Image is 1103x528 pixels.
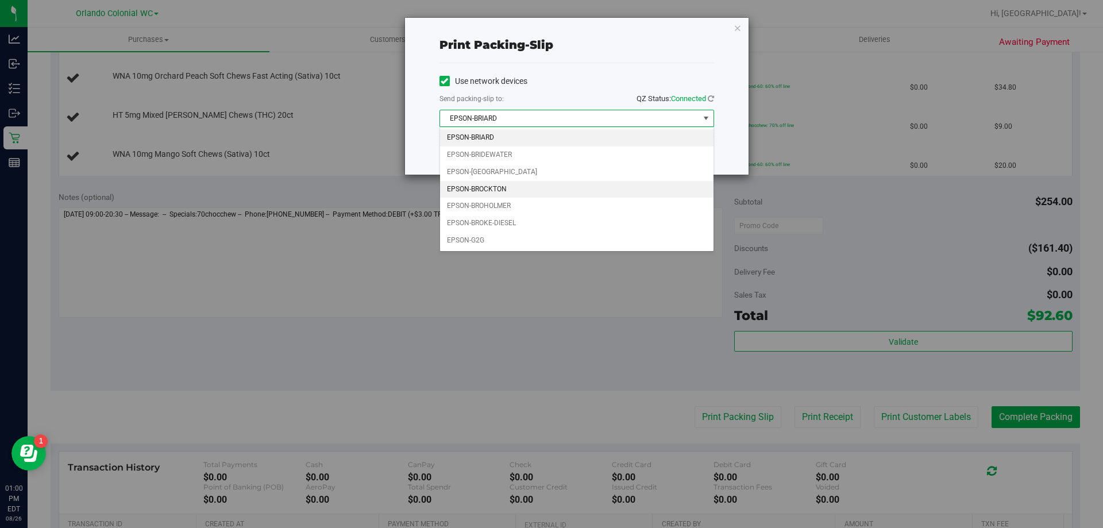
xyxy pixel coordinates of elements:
label: Use network devices [439,75,527,87]
li: EPSON-BRIDEWATER [440,147,714,164]
li: EPSON-G2G [440,232,714,249]
span: Connected [671,94,706,103]
span: QZ Status: [637,94,714,103]
li: EPSON-BROCKTON [440,181,714,198]
span: select [699,110,713,126]
span: Print packing-slip [439,38,553,52]
iframe: Resource center unread badge [34,434,48,448]
label: Send packing-slip to: [439,94,504,104]
span: EPSON-BRIARD [440,110,699,126]
li: EPSON-BROHOLMER [440,198,714,215]
li: EPSON-BRIARD [440,129,714,147]
li: EPSON-BROKE-DIESEL [440,215,714,232]
li: EPSON-[GEOGRAPHIC_DATA] [440,164,714,181]
iframe: Resource center [11,436,46,471]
